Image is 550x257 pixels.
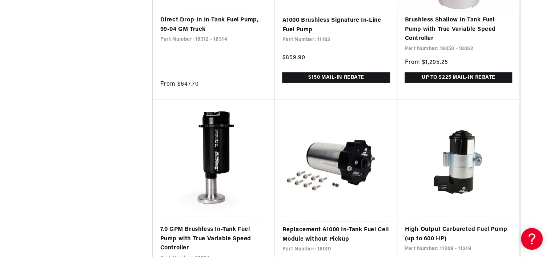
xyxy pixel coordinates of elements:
a: A1000 Brushless Signature In-Line Fuel Pump [282,16,390,34]
a: Direct Drop-In In-Tank Fuel Pump, 99-04 GM Truck [160,16,268,34]
a: Brushless Shallow In-Tank Fuel Pump with True Variable Speed Controller [405,16,512,44]
a: Replacement A1000 In-Tank Fuel Cell Module without Pickup [282,225,390,244]
a: High Output Carbureted Fuel Pump (up to 600 HP) [405,225,512,244]
a: 7.0 GPM Brushless In-Tank Fuel Pump with True Variable Speed Controller [160,225,268,253]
